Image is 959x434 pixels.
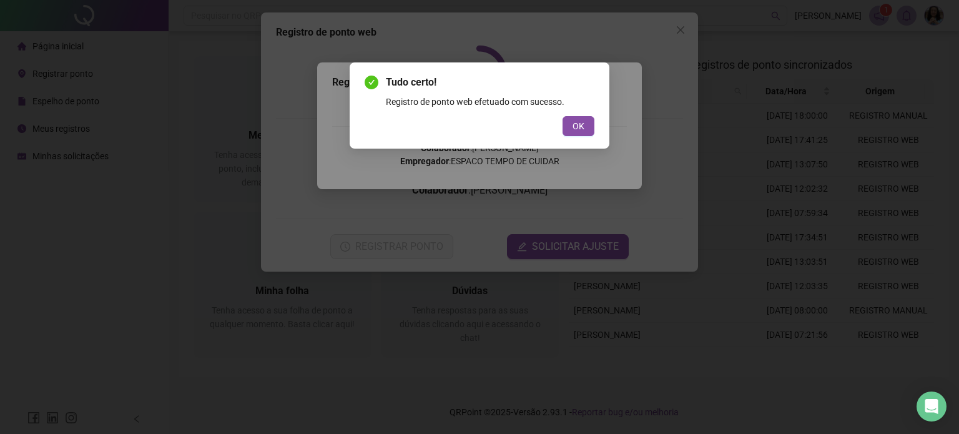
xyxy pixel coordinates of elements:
span: OK [573,119,584,133]
div: Registro de ponto web efetuado com sucesso. [386,95,594,109]
button: OK [563,116,594,136]
span: Tudo certo! [386,75,594,90]
span: check-circle [365,76,378,89]
div: Open Intercom Messenger [917,392,947,422]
